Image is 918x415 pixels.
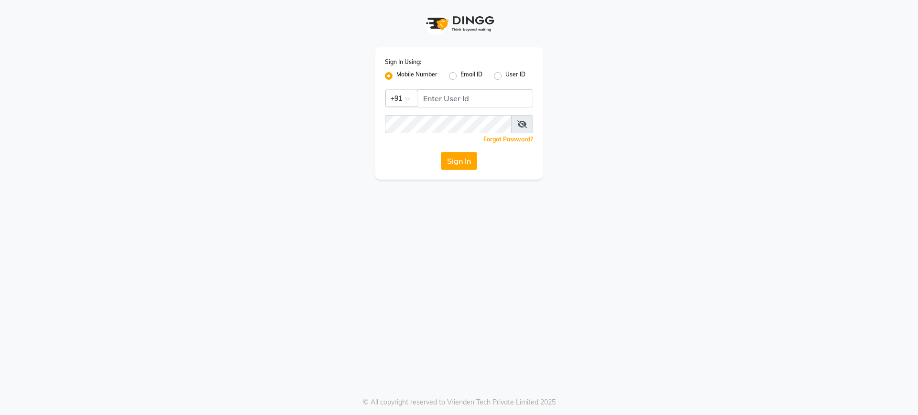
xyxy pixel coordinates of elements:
[483,136,533,143] a: Forgot Password?
[505,70,525,82] label: User ID
[385,115,512,133] input: Username
[441,152,477,170] button: Sign In
[385,58,421,66] label: Sign In Using:
[417,89,533,107] input: Username
[460,70,482,82] label: Email ID
[421,10,497,38] img: logo1.svg
[396,70,437,82] label: Mobile Number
